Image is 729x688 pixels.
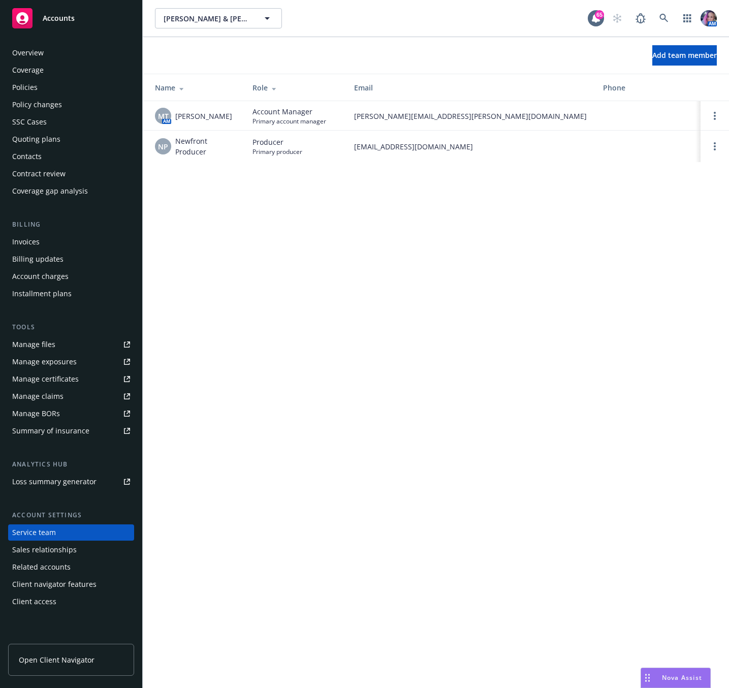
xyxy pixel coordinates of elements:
div: Sales relationships [12,542,77,558]
span: Primary producer [252,147,302,156]
div: Manage BORs [12,405,60,422]
div: Account settings [8,510,134,520]
div: Name [155,82,236,93]
div: Tools [8,322,134,332]
a: Service team [8,524,134,541]
a: Invoices [8,234,134,250]
span: [EMAIL_ADDRESS][DOMAIN_NAME] [354,141,587,152]
div: Drag to move [641,668,654,687]
a: Coverage gap analysis [8,183,134,199]
div: Billing updates [12,251,64,267]
div: Coverage gap analysis [12,183,88,199]
a: Open options [709,140,721,152]
a: Overview [8,45,134,61]
a: Search [654,8,674,28]
div: Contract review [12,166,66,182]
a: Related accounts [8,559,134,575]
div: Loss summary generator [12,474,97,490]
a: Policies [8,79,134,96]
a: Summary of insurance [8,423,134,439]
div: Role [252,82,338,93]
a: Manage exposures [8,354,134,370]
a: Contract review [8,166,134,182]
a: Contacts [8,148,134,165]
a: Sales relationships [8,542,134,558]
div: Quoting plans [12,131,60,147]
span: NP [158,141,168,152]
a: Coverage [8,62,134,78]
div: Manage files [12,336,55,353]
a: Installment plans [8,286,134,302]
a: SSC Cases [8,114,134,130]
span: MT [158,111,169,121]
span: Nova Assist [662,673,702,682]
span: [PERSON_NAME] [175,111,232,121]
a: Billing updates [8,251,134,267]
a: Manage BORs [8,405,134,422]
div: Client navigator features [12,576,97,592]
div: SSC Cases [12,114,47,130]
span: Newfront Producer [175,136,236,157]
div: Policy changes [12,97,62,113]
a: Accounts [8,4,134,33]
div: Related accounts [12,559,71,575]
button: Nova Assist [641,668,711,688]
div: Service team [12,524,56,541]
div: Overview [12,45,44,61]
a: Manage files [8,336,134,353]
a: Start snowing [607,8,627,28]
a: Client navigator features [8,576,134,592]
a: Manage certificates [8,371,134,387]
div: Client access [12,593,56,610]
button: [PERSON_NAME] & [PERSON_NAME] [155,8,282,28]
a: Loss summary generator [8,474,134,490]
span: Primary account manager [252,117,326,126]
div: Installment plans [12,286,72,302]
span: Open Client Navigator [19,654,94,665]
a: Account charges [8,268,134,285]
span: Accounts [43,14,75,22]
div: Policies [12,79,38,96]
div: Manage exposures [12,354,77,370]
div: Invoices [12,234,40,250]
div: Email [354,82,587,93]
span: Account Manager [252,106,326,117]
span: [PERSON_NAME] & [PERSON_NAME] [164,13,251,24]
div: Phone [603,82,688,93]
div: Coverage [12,62,44,78]
a: Open options [709,110,721,122]
a: Client access [8,593,134,610]
div: Summary of insurance [12,423,89,439]
a: Switch app [677,8,698,28]
span: Producer [252,137,302,147]
img: photo [701,10,717,26]
div: Contacts [12,148,42,165]
span: [PERSON_NAME][EMAIL_ADDRESS][PERSON_NAME][DOMAIN_NAME] [354,111,587,121]
div: 65 [595,10,604,19]
button: Add team member [652,45,717,66]
div: Manage certificates [12,371,79,387]
div: Account charges [12,268,69,285]
div: Billing [8,220,134,230]
a: Report a Bug [630,8,651,28]
div: Analytics hub [8,459,134,470]
div: Manage claims [12,388,64,404]
a: Policy changes [8,97,134,113]
span: Add team member [652,50,717,60]
a: Quoting plans [8,131,134,147]
a: Manage claims [8,388,134,404]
